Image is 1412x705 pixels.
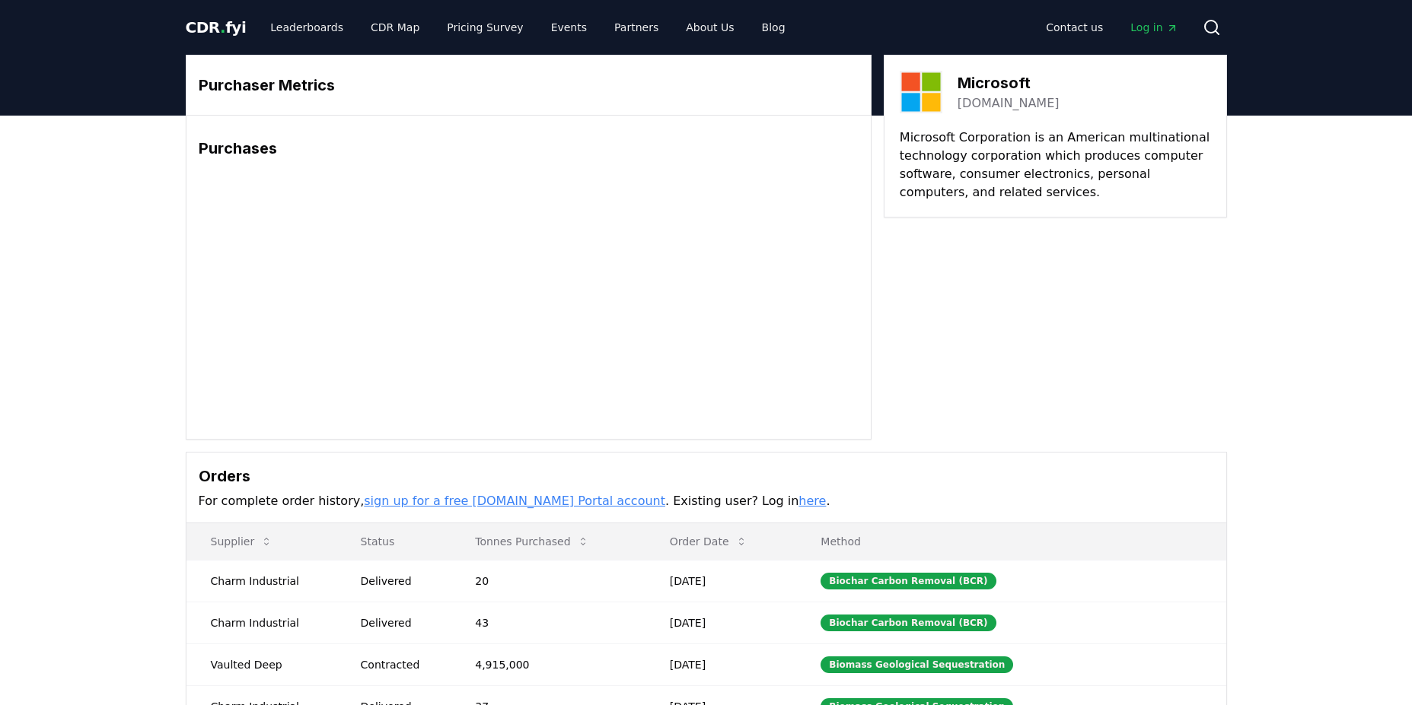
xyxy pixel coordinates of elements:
[199,74,859,97] h3: Purchaser Metrics
[645,560,797,602] td: [DATE]
[958,94,1060,113] a: [DOMAIN_NAME]
[361,657,439,672] div: Contracted
[349,534,439,549] p: Status
[361,573,439,589] div: Delivered
[674,14,746,41] a: About Us
[361,615,439,630] div: Delivered
[186,560,336,602] td: Charm Industrial
[199,492,1214,510] p: For complete order history, . Existing user? Log in .
[199,137,859,160] h3: Purchases
[900,129,1211,202] p: Microsoft Corporation is an American multinational technology corporation which produces computer...
[900,71,942,113] img: Microsoft-logo
[821,656,1013,673] div: Biomass Geological Sequestration
[798,494,826,508] a: here
[186,643,336,685] td: Vaulted Deep
[359,14,432,41] a: CDR Map
[1130,20,1178,35] span: Log in
[451,560,645,602] td: 20
[602,14,671,41] a: Partners
[186,18,247,37] span: CDR fyi
[199,526,285,557] button: Supplier
[645,602,797,643] td: [DATE]
[186,17,247,38] a: CDR.fyi
[220,18,225,37] span: .
[750,14,798,41] a: Blog
[1118,14,1190,41] a: Log in
[463,526,601,557] button: Tonnes Purchased
[451,643,645,685] td: 4,915,000
[451,602,645,643] td: 43
[258,14,797,41] nav: Main
[186,602,336,643] td: Charm Industrial
[821,573,996,589] div: Biochar Carbon Removal (BCR)
[1034,14,1115,41] a: Contact us
[821,614,996,631] div: Biochar Carbon Removal (BCR)
[539,14,599,41] a: Events
[808,534,1213,549] p: Method
[1034,14,1190,41] nav: Main
[958,71,1060,94] h3: Microsoft
[645,643,797,685] td: [DATE]
[435,14,535,41] a: Pricing Survey
[258,14,355,41] a: Leaderboards
[364,494,665,508] a: sign up for a free [DOMAIN_NAME] Portal account
[658,526,760,557] button: Order Date
[199,465,1214,487] h3: Orders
